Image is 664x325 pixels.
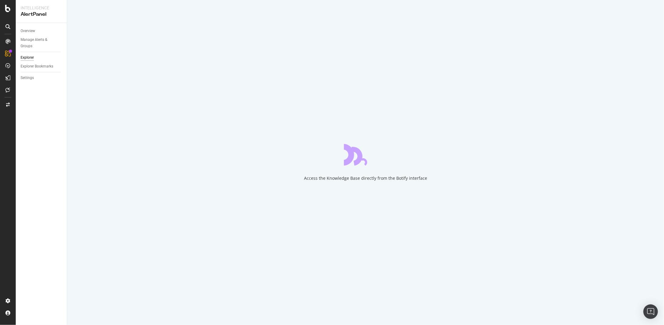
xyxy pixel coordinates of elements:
[21,54,34,61] div: Explorer
[21,75,63,81] a: Settings
[21,5,62,11] div: Intelligence
[21,54,63,61] a: Explorer
[21,37,63,49] a: Manage Alerts & Groups
[304,175,427,181] div: Access the Knowledge Base directly from the Botify interface
[21,28,35,34] div: Overview
[21,63,53,70] div: Explorer Bookmarks
[21,28,63,34] a: Overview
[21,37,57,49] div: Manage Alerts & Groups
[344,144,388,166] div: animation
[21,75,34,81] div: Settings
[643,304,658,319] div: Open Intercom Messenger
[21,63,63,70] a: Explorer Bookmarks
[21,11,62,18] div: AlertPanel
